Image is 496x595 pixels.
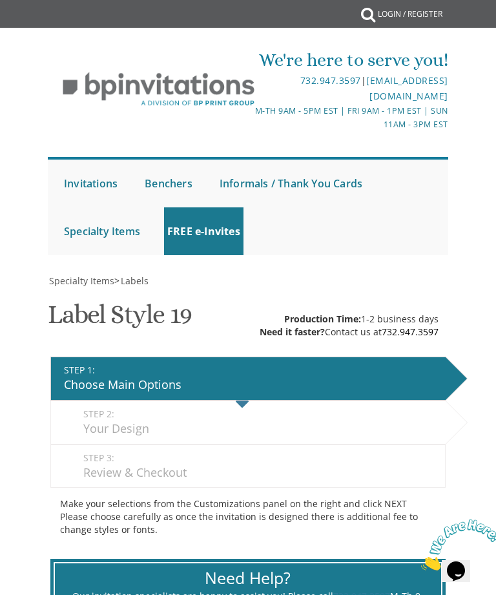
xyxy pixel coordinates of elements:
[83,452,438,465] div: STEP 3:
[119,275,149,287] a: Labels
[114,275,149,287] span: >
[141,160,196,207] a: Benchers
[300,74,361,87] a: 732.947.3597
[249,47,448,73] div: We're here to serve you!
[164,207,243,255] a: FREE e-Invites
[382,326,439,338] a: 732.947.3597
[61,160,121,207] a: Invitations
[64,364,439,377] div: STEP 1:
[83,465,438,481] div: Review & Checkout
[121,275,149,287] span: Labels
[48,275,114,287] a: Specialty Items
[260,313,439,339] p: 1-2 business days Contact us at
[416,514,496,576] iframe: chat widget
[48,63,269,116] img: BP Invitation Loft
[260,326,325,338] span: Need it faster?
[48,300,192,339] h1: Label Style 19
[366,74,448,102] a: [EMAIL_ADDRESS][DOMAIN_NAME]
[249,104,448,132] div: M-Th 9am - 5pm EST | Fri 9am - 1pm EST | Sun 11am - 3pm EST
[49,275,114,287] span: Specialty Items
[61,207,143,255] a: Specialty Items
[71,567,424,590] div: Need Help?
[216,160,366,207] a: Informals / Thank You Cards
[5,5,85,56] img: Chat attention grabber
[64,377,439,393] div: Choose Main Options
[83,421,439,437] div: Your Design
[284,313,361,325] span: Production Time:
[83,408,439,421] div: STEP 2:
[60,497,435,536] div: Make your selections from the Customizations panel on the right and click NEXT Please choose care...
[249,73,448,104] div: |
